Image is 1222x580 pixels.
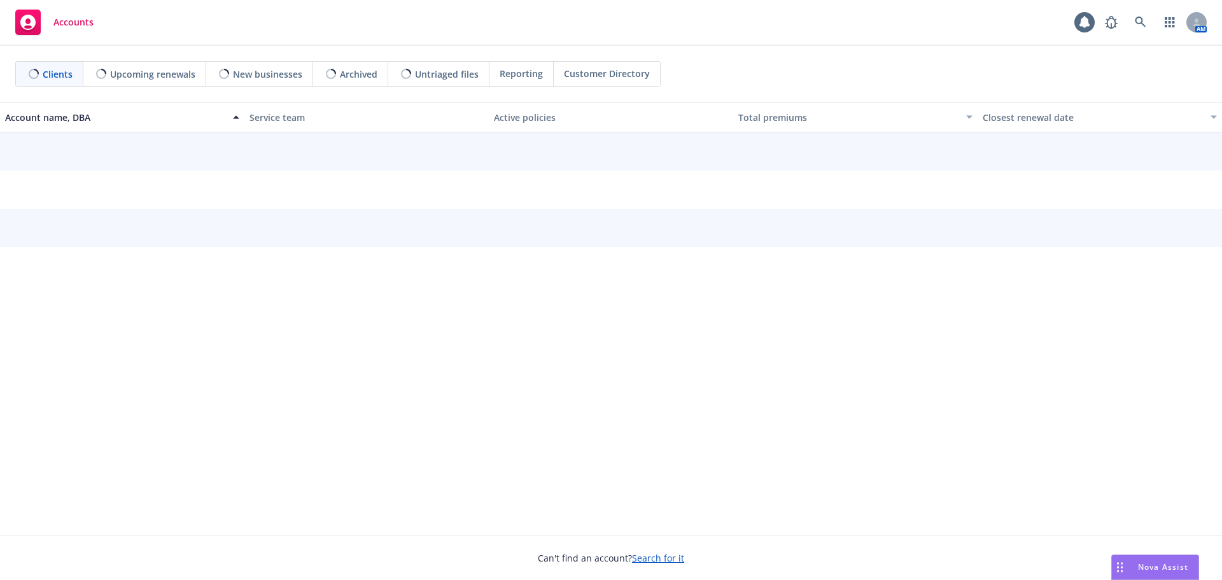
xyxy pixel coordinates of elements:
span: Archived [340,67,377,81]
span: Customer Directory [564,67,650,80]
span: Accounts [53,17,94,27]
a: Report a Bug [1099,10,1124,35]
a: Accounts [10,4,99,40]
span: Untriaged files [415,67,479,81]
a: Search [1128,10,1153,35]
div: Closest renewal date [983,111,1203,124]
a: Switch app [1157,10,1183,35]
span: Can't find an account? [538,551,684,565]
span: Upcoming renewals [110,67,195,81]
div: Service team [249,111,484,124]
a: Search for it [632,552,684,564]
span: Reporting [500,67,543,80]
div: Drag to move [1112,555,1128,579]
div: Account name, DBA [5,111,225,124]
span: Nova Assist [1138,562,1188,572]
button: Nova Assist [1111,555,1199,580]
span: Clients [43,67,73,81]
div: Total premiums [738,111,959,124]
button: Closest renewal date [978,102,1222,132]
button: Service team [244,102,489,132]
button: Total premiums [733,102,978,132]
span: New businesses [233,67,302,81]
div: Active policies [494,111,728,124]
button: Active policies [489,102,733,132]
